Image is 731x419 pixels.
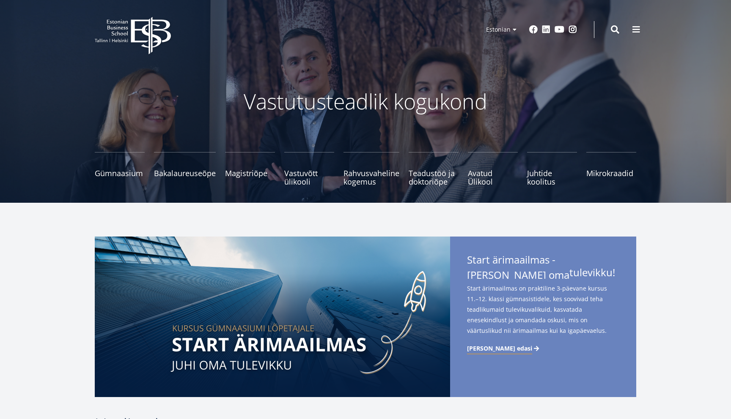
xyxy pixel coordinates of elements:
[467,283,619,336] span: Start ärimaailmas on praktiline 3-päevane kursus 11.–12. klassi gümnasistidele, kes soovivad teha...
[154,169,216,177] span: Bakalaureuseõpe
[527,152,577,186] a: Juhtide koolitus
[225,169,275,177] span: Magistriõpe
[569,25,577,34] a: Instagram
[468,169,518,186] span: Avatud Ülikool
[225,152,275,186] a: Magistriõpe
[141,89,590,114] p: Vastutusteadlik kogukond
[409,152,459,186] a: Teadustöö ja doktoriõpe
[467,344,532,353] span: [PERSON_NAME] edasi
[284,169,334,186] span: Vastuvõtt ülikooli
[95,169,145,177] span: Gümnaasium
[555,25,564,34] a: Youtube
[95,152,145,186] a: Gümnaasium
[586,152,636,186] a: Mikrokraadid
[95,237,450,397] img: Start arimaailmas
[467,253,619,281] span: Start ärimaailmas - [PERSON_NAME] oma
[154,152,216,186] a: Bakalaureuseõpe
[569,266,615,279] span: tulevikku!
[527,169,577,186] span: Juhtide koolitus
[467,344,541,353] a: [PERSON_NAME] edasi
[529,25,538,34] a: Facebook
[344,169,399,186] span: Rahvusvaheline kogemus
[586,169,636,177] span: Mikrokraadid
[409,169,459,186] span: Teadustöö ja doktoriõpe
[542,25,550,34] a: Linkedin
[344,152,399,186] a: Rahvusvaheline kogemus
[468,152,518,186] a: Avatud Ülikool
[284,152,334,186] a: Vastuvõtt ülikooli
